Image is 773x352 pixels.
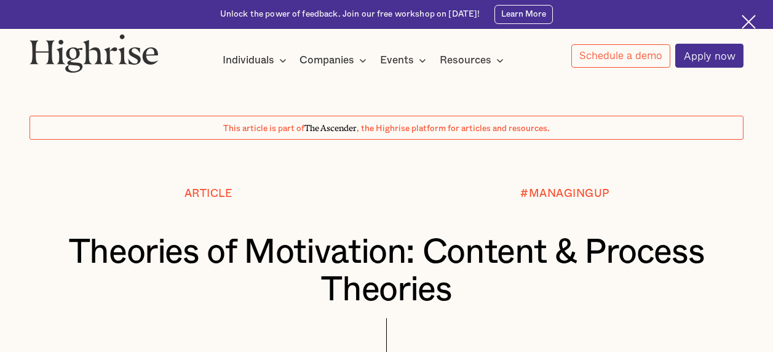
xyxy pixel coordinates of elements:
[223,124,304,133] span: This article is part of
[220,9,480,20] div: Unlock the power of feedback. Join our free workshop on [DATE]!
[571,44,671,68] a: Schedule a demo
[184,188,232,199] div: Article
[60,234,714,310] h1: Theories of Motivation: Content & Process Theories
[223,53,290,68] div: Individuals
[380,53,414,68] div: Events
[675,44,743,68] a: Apply now
[299,53,370,68] div: Companies
[520,188,609,199] div: #MANAGINGUP
[299,53,354,68] div: Companies
[494,5,553,23] a: Learn More
[380,53,430,68] div: Events
[30,34,159,73] img: Highrise logo
[357,124,550,133] span: , the Highrise platform for articles and resources.
[440,53,507,68] div: Resources
[742,15,756,29] img: Cross icon
[223,53,274,68] div: Individuals
[440,53,491,68] div: Resources
[304,121,357,131] span: The Ascender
